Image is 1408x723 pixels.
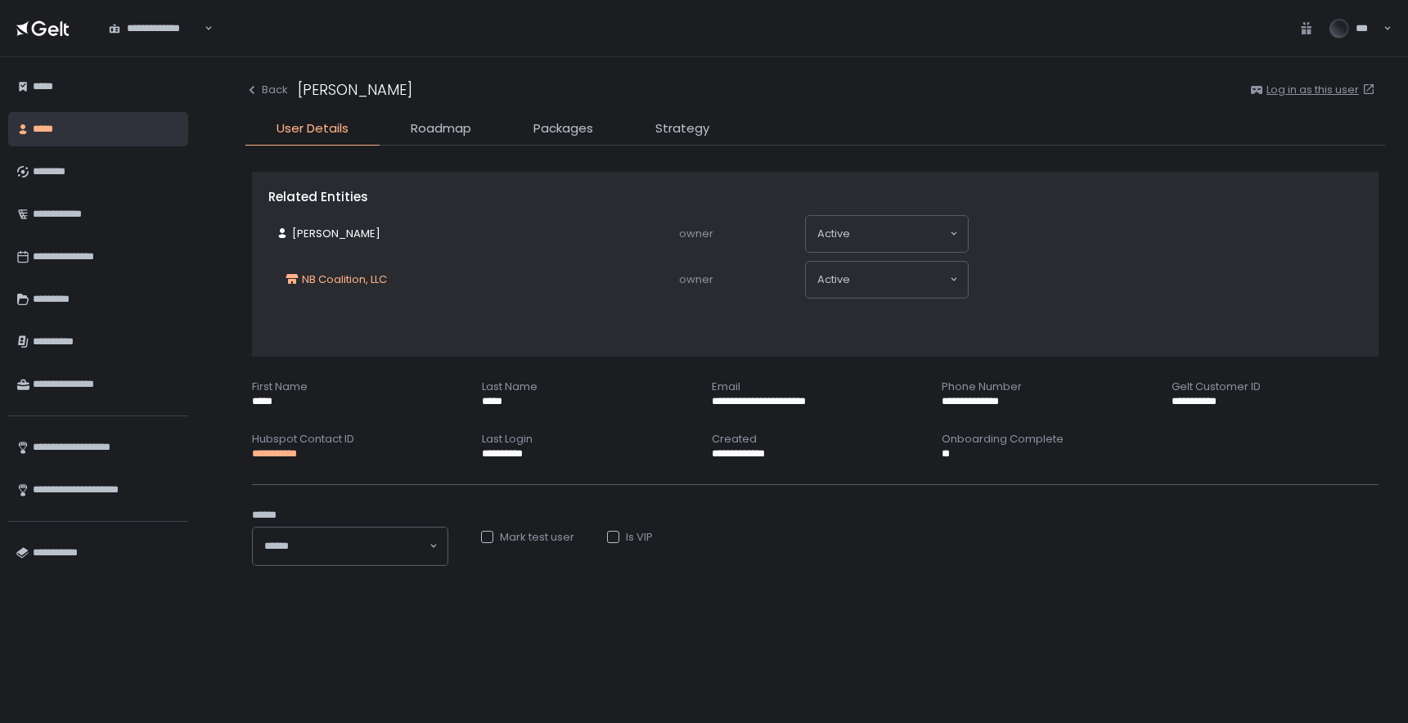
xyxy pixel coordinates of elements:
div: Related Entities [268,188,1362,207]
input: Search for option [850,272,948,288]
div: First Name [252,379,459,394]
span: Strategy [655,119,709,138]
div: Phone Number [942,379,1149,394]
span: Packages [533,119,593,138]
div: [PERSON_NAME] [298,79,412,101]
span: active [817,227,850,241]
div: Search for option [253,528,448,565]
span: NB Coalition, LLC [302,272,387,287]
a: Log in as this user [1266,83,1379,97]
a: NB Coalition, LLC [279,266,394,294]
input: Search for option [850,226,948,242]
div: Email [712,379,919,394]
span: Roadmap [411,119,471,138]
div: Onboarding Complete [942,432,1149,447]
span: owner [679,226,713,241]
span: active [817,272,850,287]
div: Created [712,432,919,447]
div: Hubspot Contact ID [252,432,459,447]
div: Gelt Customer ID [1172,379,1379,394]
div: Search for option [806,216,968,252]
div: Last Login [482,432,689,447]
div: Last Name [482,379,689,394]
div: Search for option [806,262,968,298]
div: Search for option [98,11,213,47]
span: [PERSON_NAME] [292,227,380,241]
a: [PERSON_NAME] [269,220,387,248]
input: Search for option [202,20,203,37]
button: Back [245,83,288,97]
input: Search for option [297,537,428,555]
span: owner [679,272,713,287]
span: User Details [277,119,349,138]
